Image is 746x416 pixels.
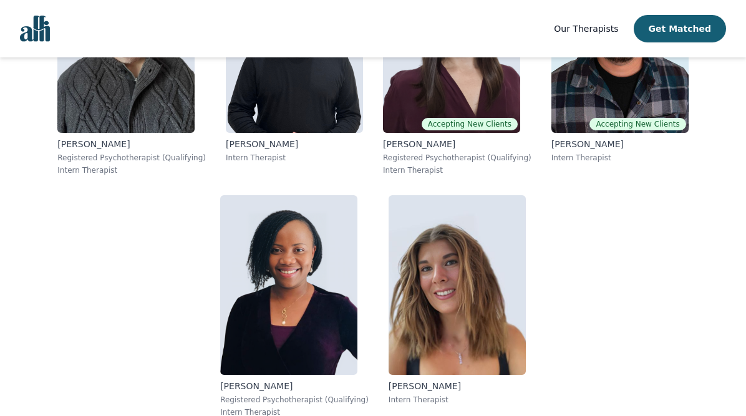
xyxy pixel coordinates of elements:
p: Intern Therapist [57,165,206,175]
p: Intern Therapist [226,153,363,163]
p: [PERSON_NAME] [389,380,526,392]
button: Get Matched [634,15,726,42]
p: [PERSON_NAME] [551,138,689,150]
p: [PERSON_NAME] [220,380,369,392]
img: Chloe_Smellink [389,195,526,375]
p: [PERSON_NAME] [226,138,363,150]
p: Registered Psychotherapist (Qualifying) [57,153,206,163]
p: [PERSON_NAME] [383,138,531,150]
img: alli logo [20,16,50,42]
p: Intern Therapist [389,395,526,405]
p: Registered Psychotherapist (Qualifying) [220,395,369,405]
p: Intern Therapist [383,165,531,175]
p: Registered Psychotherapist (Qualifying) [383,153,531,163]
span: Accepting New Clients [422,118,518,130]
a: Our Therapists [554,21,618,36]
span: Accepting New Clients [589,118,685,130]
span: Our Therapists [554,24,618,34]
p: Intern Therapist [551,153,689,163]
img: Adefunke E._Adebowale [220,195,357,375]
p: [PERSON_NAME] [57,138,206,150]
